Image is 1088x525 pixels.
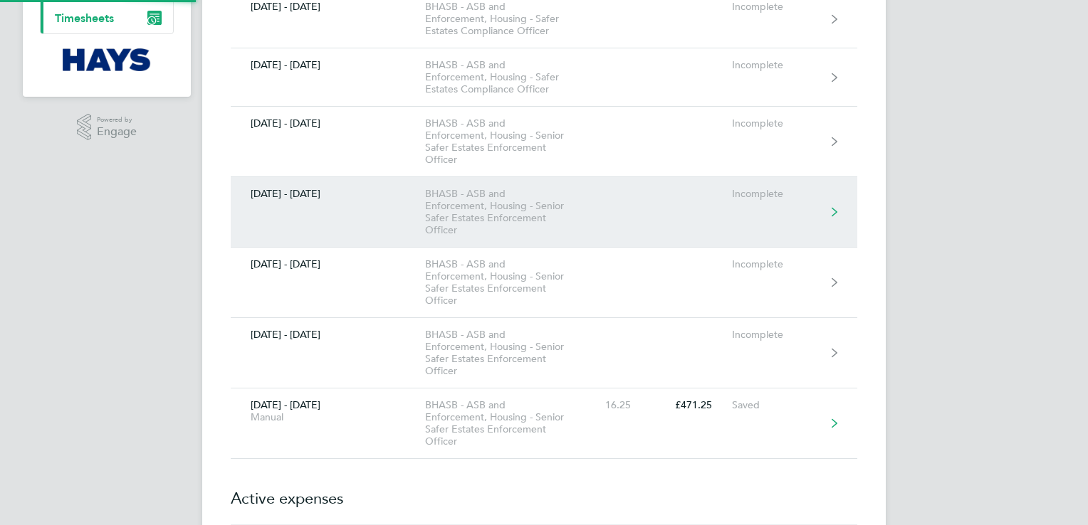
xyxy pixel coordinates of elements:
[732,59,820,71] div: Incomplete
[63,48,152,71] img: hays-logo-retina.png
[651,399,732,411] div: £471.25
[231,399,425,423] div: [DATE] - [DATE]
[425,117,588,166] div: BHASB - ASB and Enforcement, Housing - Senior Safer Estates Enforcement Officer
[425,258,588,307] div: BHASB - ASB and Enforcement, Housing - Senior Safer Estates Enforcement Officer
[231,459,857,524] h2: Active expenses
[732,117,820,129] div: Incomplete
[231,329,425,341] div: [DATE] - [DATE]
[425,399,588,447] div: BHASB - ASB and Enforcement, Housing - Senior Safer Estates Enforcement Officer
[41,2,173,33] a: Timesheets
[732,258,820,270] div: Incomplete
[231,248,857,318] a: [DATE] - [DATE]BHASB - ASB and Enforcement, Housing - Senior Safer Estates Enforcement OfficerInc...
[231,117,425,129] div: [DATE] - [DATE]
[55,11,114,25] span: Timesheets
[231,48,857,107] a: [DATE] - [DATE]BHASB - ASB and Enforcement, Housing - Safer Estates Compliance OfficerIncomplete
[251,411,405,423] div: Manual
[231,107,857,177] a: [DATE] - [DATE]BHASB - ASB and Enforcement, Housing - Senior Safer Estates Enforcement OfficerInc...
[231,318,857,388] a: [DATE] - [DATE]BHASB - ASB and Enforcement, Housing - Senior Safer Estates Enforcement OfficerInc...
[588,399,651,411] div: 16.25
[40,48,174,71] a: Go to home page
[231,59,425,71] div: [DATE] - [DATE]
[231,188,425,200] div: [DATE] - [DATE]
[231,388,857,459] a: [DATE] - [DATE]ManualBHASB - ASB and Enforcement, Housing - Senior Safer Estates Enforcement Offi...
[231,1,425,13] div: [DATE] - [DATE]
[231,258,425,270] div: [DATE] - [DATE]
[732,188,820,200] div: Incomplete
[425,59,588,95] div: BHASB - ASB and Enforcement, Housing - Safer Estates Compliance Officer
[77,114,137,141] a: Powered byEngage
[732,1,820,13] div: Incomplete
[425,329,588,377] div: BHASB - ASB and Enforcement, Housing - Senior Safer Estates Enforcement Officer
[97,126,137,138] span: Engage
[425,1,588,37] div: BHASB - ASB and Enforcement, Housing - Safer Estates Compliance Officer
[231,177,857,248] a: [DATE] - [DATE]BHASB - ASB and Enforcement, Housing - Senior Safer Estates Enforcement OfficerInc...
[97,114,137,126] span: Powered by
[732,329,820,341] div: Incomplete
[425,188,588,236] div: BHASB - ASB and Enforcement, Housing - Senior Safer Estates Enforcement Officer
[732,399,820,411] div: Saved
